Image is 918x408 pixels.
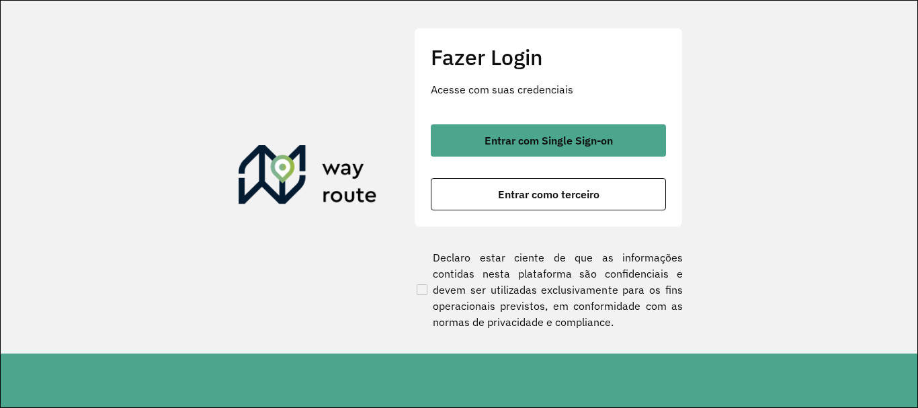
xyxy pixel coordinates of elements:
img: Roteirizador AmbevTech [239,145,377,210]
button: button [431,124,666,157]
span: Entrar com Single Sign-on [485,135,613,146]
span: Entrar como terceiro [498,189,599,200]
label: Declaro estar ciente de que as informações contidas nesta plataforma são confidenciais e devem se... [414,249,683,330]
p: Acesse com suas credenciais [431,81,666,97]
h2: Fazer Login [431,44,666,70]
button: button [431,178,666,210]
